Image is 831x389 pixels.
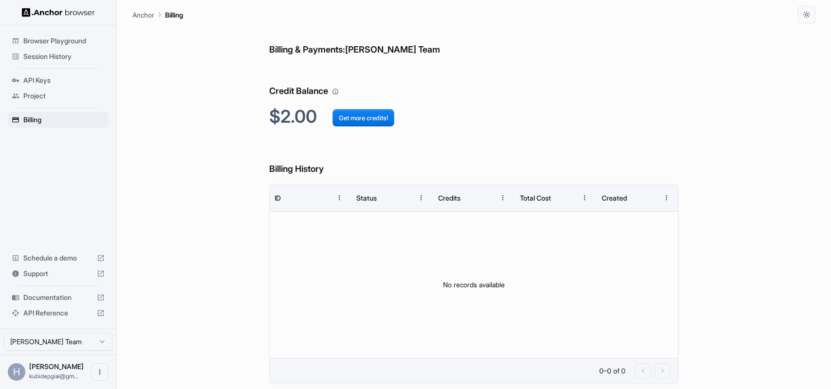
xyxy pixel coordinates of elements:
div: Credits [438,194,461,202]
h6: Billing History [269,143,679,176]
h6: Credit Balance [269,65,679,98]
span: API Keys [23,75,105,85]
button: Get more credits! [332,109,394,127]
button: Menu [331,189,348,206]
button: Sort [640,189,658,206]
p: Billing [165,10,183,20]
button: Menu [494,189,512,206]
div: Billing [8,112,109,128]
span: Documentation [23,293,93,302]
button: Sort [313,189,331,206]
div: Schedule a demo [8,250,109,266]
div: ID [275,194,281,202]
span: Billing [23,115,105,125]
div: H [8,363,25,381]
div: Session History [8,49,109,64]
button: Menu [658,189,675,206]
span: Schedule a demo [23,253,93,263]
button: Menu [576,189,593,206]
div: Project [8,88,109,104]
button: Open menu [91,363,109,381]
div: Total Cost [520,194,551,202]
span: Project [23,91,105,101]
button: Sort [477,189,494,206]
span: Session History [23,52,105,61]
span: Browser Playground [23,36,105,46]
div: Browser Playground [8,33,109,49]
div: API Reference [8,305,109,321]
button: Menu [412,189,430,206]
span: Hoang Nguyen [29,362,84,370]
button: Sort [395,189,412,206]
div: Created [602,194,627,202]
p: Anchor [132,10,154,20]
img: Anchor Logo [22,8,95,17]
p: 0–0 of 0 [599,366,626,376]
span: Support [23,269,93,278]
span: kubidepgiai@gmail.com [29,372,78,380]
div: API Keys [8,73,109,88]
h6: Billing & Payments: [PERSON_NAME] Team [269,23,679,57]
nav: breadcrumb [132,9,183,20]
div: Status [356,194,377,202]
button: Sort [558,189,576,206]
svg: Your credit balance will be consumed as you use the API. Visit the usage page to view a breakdown... [332,88,339,95]
span: API Reference [23,308,93,318]
h2: $2.00 [269,106,679,127]
div: No records available [270,212,679,358]
div: Support [8,266,109,281]
div: Documentation [8,290,109,305]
